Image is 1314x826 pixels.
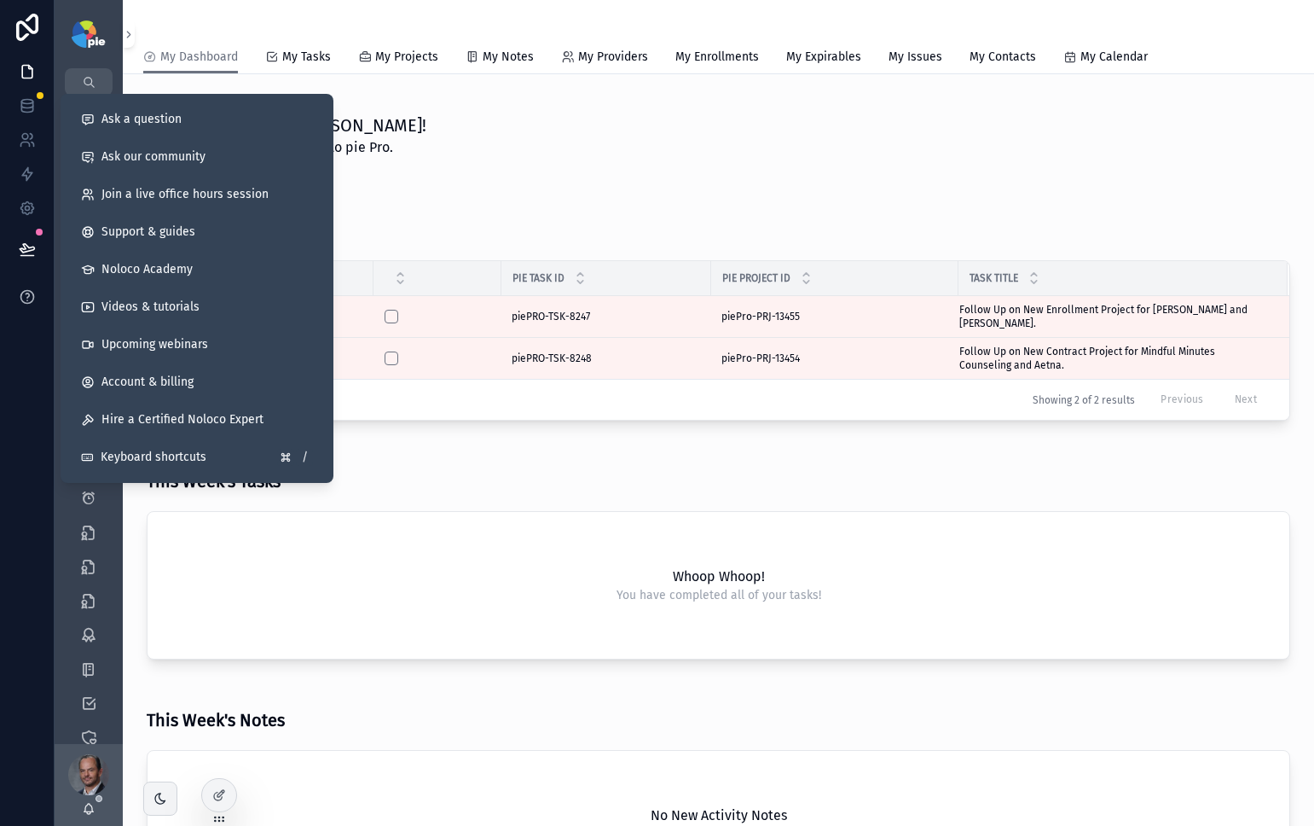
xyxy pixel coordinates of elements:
[889,42,942,76] a: My Issues
[67,176,327,213] a: Join a live office hours session
[970,49,1036,66] span: My Contacts
[101,111,182,128] span: Ask a question
[786,49,861,66] span: My Expirables
[512,310,590,323] span: piePRO-TSK-8247
[483,49,534,66] span: My Notes
[889,49,942,66] span: My Issues
[466,42,534,76] a: My Notes
[101,224,195,241] span: Support & guides
[675,49,759,66] span: My Enrollments
[101,411,263,428] span: Hire a Certified Noloco Expert
[67,251,327,288] a: Noloco Academy
[67,364,327,401] a: Account & billing
[55,96,123,744] div: scrollable content
[101,148,205,166] span: Ask our community
[673,567,765,587] h2: Whoop Whoop!
[970,271,1018,285] span: Task Title
[561,42,648,76] a: My Providers
[160,49,238,66] span: My Dashboard
[959,345,1267,372] a: Follow Up on New Contract Project for Mindful Minutes Counseling and Aetna.
[512,352,701,365] a: piePRO-TSK-8248
[722,271,790,285] span: Pie Project ID
[675,42,759,76] a: My Enrollments
[67,101,327,138] button: Ask a question
[67,439,327,476] button: Keyboard shortcuts/
[101,374,194,391] span: Account & billing
[959,303,1267,330] a: Follow Up on New Enrollment Project for [PERSON_NAME] and [PERSON_NAME].
[67,288,327,326] a: Videos & tutorials
[578,49,648,66] span: My Providers
[282,49,331,66] span: My Tasks
[101,336,208,353] span: Upcoming webinars
[72,20,105,48] img: App logo
[375,49,438,66] span: My Projects
[143,42,238,74] a: My Dashboard
[512,310,701,323] a: piePRO-TSK-8247
[721,352,800,365] span: piePro-PRJ-13454
[616,587,821,604] span: You have completed all of your tasks!
[358,42,438,76] a: My Projects
[67,326,327,364] a: Upcoming webinars
[67,213,327,251] a: Support & guides
[1080,49,1148,66] span: My Calendar
[512,271,564,285] span: Pie Task ID
[298,451,311,464] span: /
[101,261,193,278] span: Noloco Academy
[970,42,1036,76] a: My Contacts
[1033,393,1135,407] span: Showing 2 of 2 results
[67,401,327,439] button: Hire a Certified Noloco Expert
[147,707,285,733] h3: This Week's Notes
[512,352,592,365] span: piePRO-TSK-8248
[651,806,787,826] h2: No New Activity Notes
[67,138,327,176] a: Ask our community
[101,299,200,316] span: Videos & tutorials
[721,352,948,365] a: piePro-PRJ-13454
[101,186,269,203] span: Join a live office hours session
[721,310,948,323] a: piePro-PRJ-13455
[786,42,861,76] a: My Expirables
[721,310,800,323] span: piePro-PRJ-13455
[101,449,206,466] span: Keyboard shortcuts
[265,42,331,76] a: My Tasks
[1063,42,1148,76] a: My Calendar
